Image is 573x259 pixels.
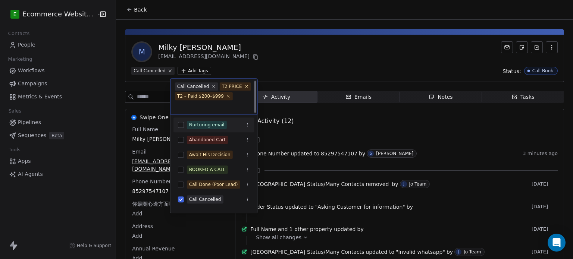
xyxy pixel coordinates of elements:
[177,83,209,90] div: Call Cancelled
[189,196,221,203] div: Call Cancelled
[177,93,224,100] div: T2 – Paid $200–$999
[189,181,238,188] div: Call Done (Poor Lead)
[189,121,225,128] div: Nurturing email
[189,166,226,173] div: BOOKED A CALL
[189,151,231,158] div: Await His Decision
[222,83,242,90] div: T2 PRICE
[189,136,226,143] div: Abandoned Cart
